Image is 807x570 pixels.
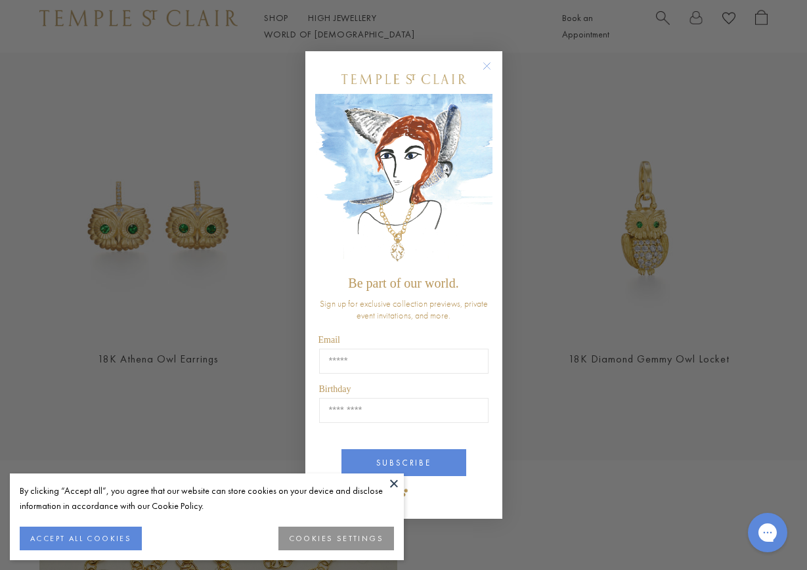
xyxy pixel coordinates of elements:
[348,276,458,290] span: Be part of our world.
[20,483,394,514] div: By clicking “Accept all”, you agree that our website can store cookies on your device and disclos...
[319,349,489,374] input: Email
[319,384,351,394] span: Birthday
[341,74,466,84] img: Temple St. Clair
[341,449,466,476] button: SUBSCRIBE
[741,508,794,557] iframe: Gorgias live chat messenger
[278,527,394,550] button: COOKIES SETTINGS
[320,297,488,321] span: Sign up for exclusive collection previews, private event invitations, and more.
[485,64,502,81] button: Close dialog
[315,94,492,269] img: c4a9eb12-d91a-4d4a-8ee0-386386f4f338.jpeg
[20,527,142,550] button: ACCEPT ALL COOKIES
[318,335,340,345] span: Email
